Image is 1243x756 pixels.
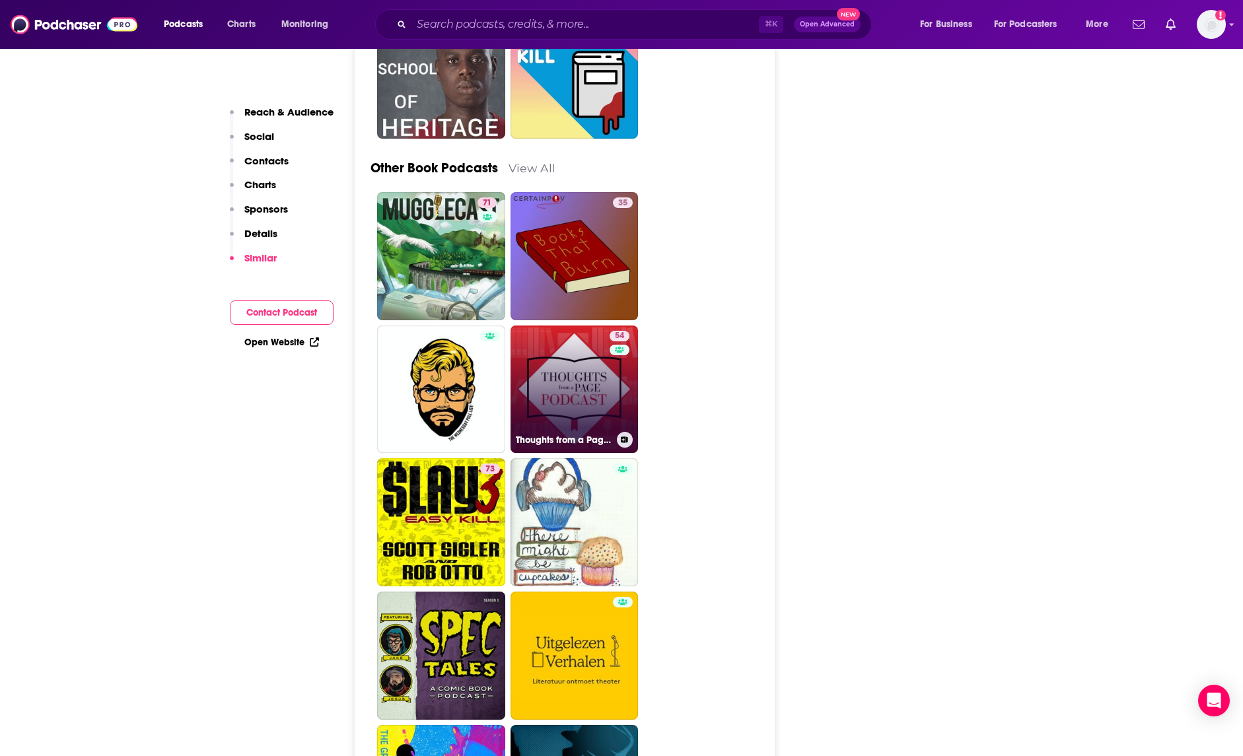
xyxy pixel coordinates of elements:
span: 54 [615,329,624,343]
a: Other Book Podcasts [371,160,498,176]
span: For Podcasters [994,15,1057,34]
button: open menu [985,14,1077,35]
button: Reach & Audience [230,106,334,130]
button: open menu [911,14,989,35]
p: Reach & Audience [244,106,334,118]
p: Sponsors [244,203,288,215]
p: Charts [244,178,276,191]
a: 54 [610,331,629,341]
span: Podcasts [164,15,203,34]
p: Social [244,130,274,143]
p: Similar [244,252,277,264]
img: Podchaser - Follow, Share and Rate Podcasts [11,12,137,37]
a: Charts [219,14,264,35]
button: Show profile menu [1197,10,1226,39]
button: Sponsors [230,203,288,227]
span: ⌘ K [759,16,783,33]
button: open menu [155,14,220,35]
a: 80 [511,11,639,139]
a: Show notifications dropdown [1160,13,1181,36]
img: User Profile [1197,10,1226,39]
span: Charts [227,15,256,34]
span: For Business [920,15,972,34]
a: 73 [480,464,500,474]
a: Open Website [244,337,319,348]
span: More [1086,15,1108,34]
button: Charts [230,178,276,203]
button: Open AdvancedNew [794,17,861,32]
span: Open Advanced [800,21,855,28]
span: Monitoring [281,15,328,34]
a: 73 [377,458,505,586]
a: 35 [511,192,639,320]
span: New [837,8,861,20]
button: Contact Podcast [230,300,334,325]
input: Search podcasts, credits, & more... [411,14,759,35]
p: Contacts [244,155,289,167]
a: Show notifications dropdown [1127,13,1150,36]
span: 73 [485,463,495,476]
button: Similar [230,252,277,276]
button: Details [230,227,277,252]
a: 5 [377,11,505,139]
span: 35 [618,197,627,210]
button: open menu [272,14,345,35]
h3: Thoughts from a Page Podcast [516,434,612,446]
span: 71 [483,197,491,210]
a: 71 [377,192,505,320]
svg: Add a profile image [1215,10,1226,20]
a: 35 [613,197,633,208]
a: 71 [478,197,497,208]
button: open menu [1077,14,1125,35]
div: Search podcasts, credits, & more... [388,9,884,40]
span: Logged in as SchulmanPR [1197,10,1226,39]
button: Contacts [230,155,289,179]
a: View All [509,161,555,175]
button: Social [230,130,274,155]
a: 54Thoughts from a Page Podcast [511,326,639,454]
div: Open Intercom Messenger [1198,685,1230,716]
p: Details [244,227,277,240]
